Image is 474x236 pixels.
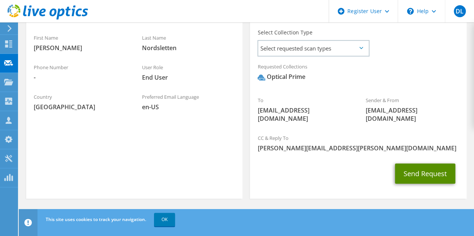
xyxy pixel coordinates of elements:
[34,73,127,82] span: -
[26,30,135,56] div: First Name
[142,73,235,82] span: End User
[34,103,127,111] span: [GEOGRAPHIC_DATA]
[358,92,467,126] div: Sender & From
[142,44,235,52] span: Nordsletten
[135,89,243,115] div: Preferred Email Language
[135,30,243,56] div: Last Name
[257,73,305,81] div: Optical Prime
[395,163,455,184] button: Send Request
[135,59,243,85] div: User Role
[142,103,235,111] span: en-US
[34,44,127,52] span: [PERSON_NAME]
[26,89,135,115] div: Country
[257,106,351,123] span: [EMAIL_ADDRESS][DOMAIN_NAME]
[250,59,466,89] div: Requested Collections
[250,130,466,156] div: CC & Reply To
[250,92,358,126] div: To
[154,213,175,226] a: OK
[407,8,414,15] svg: \n
[257,29,312,36] label: Select Collection Type
[257,144,459,152] span: [PERSON_NAME][EMAIL_ADDRESS][PERSON_NAME][DOMAIN_NAME]
[46,216,146,223] span: This site uses cookies to track your navigation.
[366,106,459,123] span: [EMAIL_ADDRESS][DOMAIN_NAME]
[258,41,368,56] span: Select requested scan types
[454,5,466,17] span: DL
[26,59,135,85] div: Phone Number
